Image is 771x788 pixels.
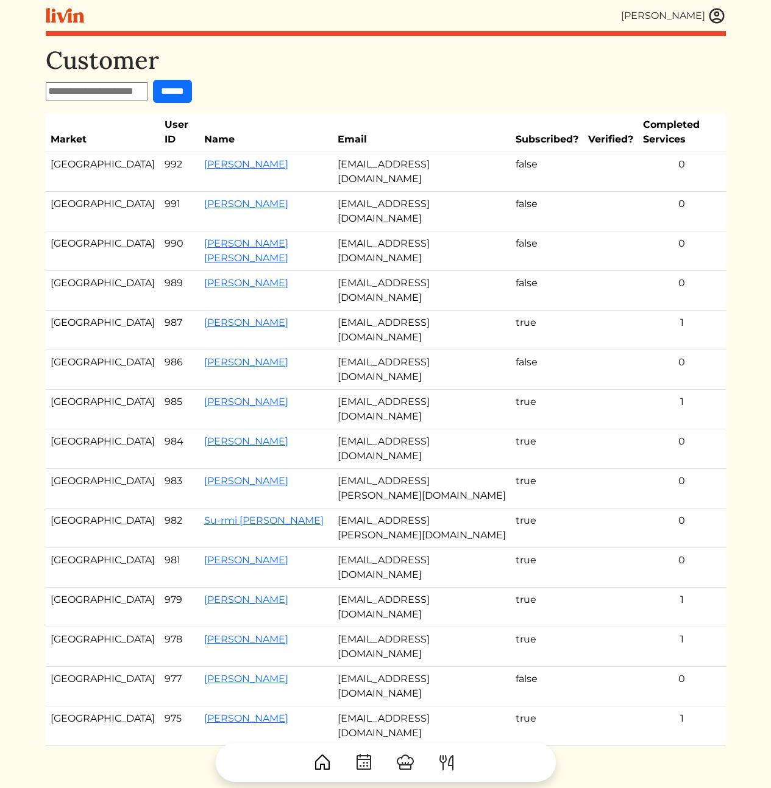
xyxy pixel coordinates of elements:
[46,548,160,588] td: [GEOGRAPHIC_DATA]
[354,753,374,772] img: CalendarDots-5bcf9d9080389f2a281d69619e1c85352834be518fbc73d9501aef674afc0d57.svg
[160,548,199,588] td: 981
[511,152,583,192] td: false
[511,548,583,588] td: true
[160,429,199,469] td: 984
[204,277,288,289] a: [PERSON_NAME]
[638,706,725,746] td: 1
[638,548,725,588] td: 0
[511,350,583,390] td: false
[160,469,199,508] td: 983
[204,673,288,684] a: [PERSON_NAME]
[46,429,160,469] td: [GEOGRAPHIC_DATA]
[46,192,160,231] td: [GEOGRAPHIC_DATA]
[511,311,583,350] td: true
[160,588,199,627] td: 979
[638,311,725,350] td: 1
[333,508,511,548] td: [EMAIL_ADDRESS][PERSON_NAME][DOMAIN_NAME]
[638,113,725,152] th: Completed Services
[638,390,725,429] td: 1
[333,231,511,271] td: [EMAIL_ADDRESS][DOMAIN_NAME]
[638,231,725,271] td: 0
[333,152,511,192] td: [EMAIL_ADDRESS][DOMAIN_NAME]
[160,311,199,350] td: 987
[511,271,583,311] td: false
[511,390,583,429] td: true
[333,548,511,588] td: [EMAIL_ADDRESS][DOMAIN_NAME]
[511,429,583,469] td: true
[204,317,288,328] a: [PERSON_NAME]
[511,231,583,271] td: false
[204,594,288,605] a: [PERSON_NAME]
[46,390,160,429] td: [GEOGRAPHIC_DATA]
[638,508,725,548] td: 0
[333,627,511,667] td: [EMAIL_ADDRESS][DOMAIN_NAME]
[160,706,199,746] td: 975
[511,667,583,706] td: false
[333,390,511,429] td: [EMAIL_ADDRESS][DOMAIN_NAME]
[511,469,583,508] td: true
[638,469,725,508] td: 0
[204,198,288,209] a: [PERSON_NAME]
[621,9,705,23] div: [PERSON_NAME]
[638,152,725,192] td: 0
[46,706,160,746] td: [GEOGRAPHIC_DATA]
[160,231,199,271] td: 990
[333,311,511,350] td: [EMAIL_ADDRESS][DOMAIN_NAME]
[333,192,511,231] td: [EMAIL_ADDRESS][DOMAIN_NAME]
[204,712,288,724] a: [PERSON_NAME]
[46,627,160,667] td: [GEOGRAPHIC_DATA]
[204,158,288,170] a: [PERSON_NAME]
[204,237,288,264] a: [PERSON_NAME] [PERSON_NAME]
[46,231,160,271] td: [GEOGRAPHIC_DATA]
[199,113,333,152] th: Name
[638,627,725,667] td: 1
[333,706,511,746] td: [EMAIL_ADDRESS][DOMAIN_NAME]
[333,350,511,390] td: [EMAIL_ADDRESS][DOMAIN_NAME]
[46,152,160,192] td: [GEOGRAPHIC_DATA]
[160,508,199,548] td: 982
[204,633,288,645] a: [PERSON_NAME]
[204,396,288,407] a: [PERSON_NAME]
[46,508,160,548] td: [GEOGRAPHIC_DATA]
[333,469,511,508] td: [EMAIL_ADDRESS][PERSON_NAME][DOMAIN_NAME]
[46,113,160,152] th: Market
[638,350,725,390] td: 0
[46,8,84,23] img: livin-logo-a0d97d1a881af30f6274990eb6222085a2533c92bbd1e4f22c21b4f0d0e3210c.svg
[204,515,324,526] a: Su-rmi [PERSON_NAME]
[160,350,199,390] td: 986
[708,7,726,25] img: user_account-e6e16d2ec92f44fc35f99ef0dc9cddf60790bfa021a6ecb1c896eb5d2907b31c.svg
[511,192,583,231] td: false
[46,588,160,627] td: [GEOGRAPHIC_DATA]
[46,46,726,75] h1: Customer
[160,192,199,231] td: 991
[204,435,288,447] a: [PERSON_NAME]
[160,627,199,667] td: 978
[160,271,199,311] td: 989
[638,588,725,627] td: 1
[638,192,725,231] td: 0
[511,113,583,152] th: Subscribed?
[204,475,288,487] a: [PERSON_NAME]
[638,667,725,706] td: 0
[638,271,725,311] td: 0
[511,706,583,746] td: true
[160,152,199,192] td: 992
[204,356,288,368] a: [PERSON_NAME]
[204,554,288,566] a: [PERSON_NAME]
[511,588,583,627] td: true
[46,667,160,706] td: [GEOGRAPHIC_DATA]
[46,350,160,390] td: [GEOGRAPHIC_DATA]
[333,271,511,311] td: [EMAIL_ADDRESS][DOMAIN_NAME]
[333,588,511,627] td: [EMAIL_ADDRESS][DOMAIN_NAME]
[313,753,332,772] img: House-9bf13187bcbb5817f509fe5e7408150f90897510c4275e13d0d5fca38e0b5951.svg
[46,469,160,508] td: [GEOGRAPHIC_DATA]
[511,508,583,548] td: true
[160,390,199,429] td: 985
[160,667,199,706] td: 977
[437,753,457,772] img: ForkKnife-55491504ffdb50bab0c1e09e7649658475375261d09fd45db06cec23bce548bf.svg
[46,271,160,311] td: [GEOGRAPHIC_DATA]
[638,429,725,469] td: 0
[333,429,511,469] td: [EMAIL_ADDRESS][DOMAIN_NAME]
[396,753,415,772] img: ChefHat-a374fb509e4f37eb0702ca99f5f64f3b6956810f32a249b33092029f8484b388.svg
[511,627,583,667] td: true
